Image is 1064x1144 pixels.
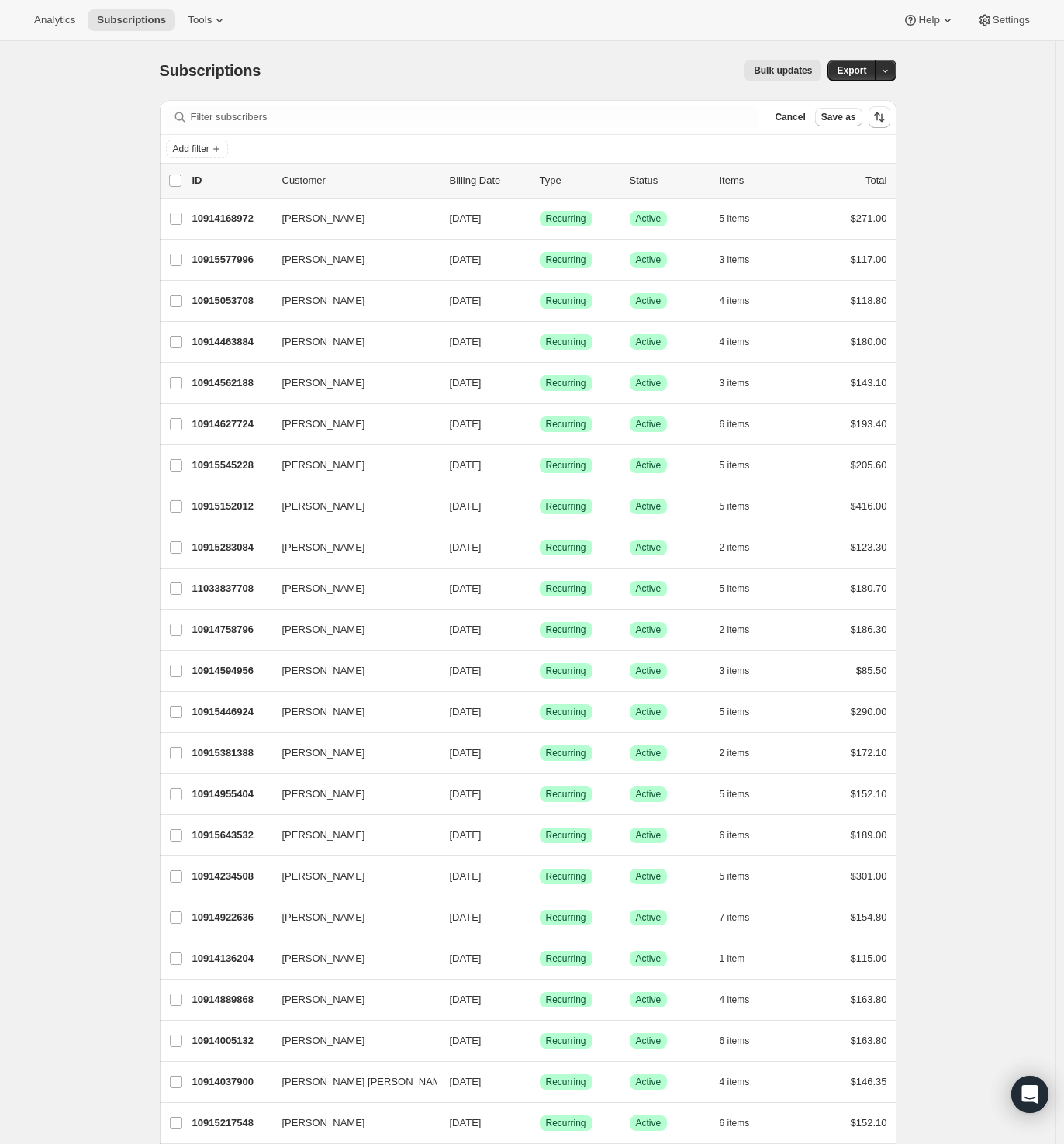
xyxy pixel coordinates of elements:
span: $146.35 [851,1076,887,1087]
span: Recurring [546,336,586,348]
p: 10915643532 [192,828,270,843]
span: Recurring [546,829,586,842]
div: 10915053708[PERSON_NAME][DATE]SuccessRecurringSuccessActive4 items$118.80 [192,290,887,312]
span: [PERSON_NAME] [282,745,365,761]
span: Recurring [546,541,586,554]
span: [DATE] [450,582,482,594]
button: Add filter [166,140,228,158]
span: [DATE] [450,911,482,923]
span: [PERSON_NAME] [282,1033,365,1049]
button: 4 items [720,331,767,353]
span: [PERSON_NAME] [282,416,365,432]
div: Items [720,173,797,188]
span: $416.00 [851,500,887,512]
div: 10914758796[PERSON_NAME][DATE]SuccessRecurringSuccessActive2 items$186.30 [192,619,887,641]
span: 5 items [720,213,750,225]
button: 6 items [720,824,767,846]
button: 4 items [720,1071,767,1093]
span: Recurring [546,1035,586,1047]
button: [PERSON_NAME] [PERSON_NAME] [273,1070,428,1094]
button: [PERSON_NAME] [273,700,428,724]
span: Active [636,624,662,636]
span: [DATE] [450,418,482,430]
p: 10914627724 [192,416,270,432]
p: Customer [282,173,437,188]
button: 5 items [720,783,767,805]
button: Help [893,9,964,31]
span: [PERSON_NAME] [282,910,365,925]
span: [DATE] [450,706,482,717]
span: Settings [993,14,1030,26]
p: 10915381388 [192,745,270,761]
span: $143.10 [851,377,887,389]
span: Export [837,64,866,77]
div: 10914234508[PERSON_NAME][DATE]SuccessRecurringSuccessActive5 items$301.00 [192,866,887,887]
button: [PERSON_NAME] [273,206,428,231]
p: 10915283084 [192,540,270,555]
span: $180.00 [851,336,887,347]
span: Recurring [546,994,586,1006]
span: Recurring [546,418,586,430]
div: 10915217548[PERSON_NAME][DATE]SuccessRecurringSuccessActive6 items$152.10 [192,1112,887,1134]
button: [PERSON_NAME] [273,741,428,766]
div: 10914136204[PERSON_NAME][DATE]SuccessRecurringSuccessActive1 item$115.00 [192,948,887,969]
div: 10915577996[PERSON_NAME][DATE]SuccessRecurringSuccessActive3 items$117.00 [192,249,887,271]
button: 2 items [720,537,767,558]
span: Recurring [546,1117,586,1129]
span: Recurring [546,459,586,472]
span: 4 items [720,295,750,307]
p: 10915446924 [192,704,270,720]
p: ID [192,173,270,188]
button: [PERSON_NAME] [273,330,428,354]
span: [PERSON_NAME] [282,293,365,309]
button: Tools [178,9,237,31]
span: 6 items [720,1035,750,1047]
p: 10914594956 [192,663,270,679]
span: [PERSON_NAME] [PERSON_NAME] [282,1074,451,1090]
span: $290.00 [851,706,887,717]
div: 10914955404[PERSON_NAME][DATE]SuccessRecurringSuccessActive5 items$152.10 [192,783,887,805]
span: $152.10 [851,788,887,800]
div: Type [540,173,617,188]
span: $117.00 [851,254,887,265]
span: 5 items [720,459,750,472]
button: 4 items [720,989,767,1011]
p: 10914463884 [192,334,270,350]
span: $186.30 [851,624,887,635]
p: 10914136204 [192,951,270,966]
span: Recurring [546,952,586,965]
span: $123.30 [851,541,887,553]
button: [PERSON_NAME] [273,617,428,642]
button: 5 items [720,208,767,230]
span: 6 items [720,1117,750,1129]
span: Recurring [546,747,586,759]
span: Active [636,254,662,266]
button: [PERSON_NAME] [273,1111,428,1135]
span: 2 items [720,624,750,636]
button: [PERSON_NAME] [273,412,428,437]
span: 4 items [720,1076,750,1088]
div: 10915545228[PERSON_NAME][DATE]SuccessRecurringSuccessActive5 items$205.60 [192,454,887,476]
span: 5 items [720,500,750,513]
button: Export [827,60,876,81]
p: 10915053708 [192,293,270,309]
span: [DATE] [450,665,482,676]
div: 10914005132[PERSON_NAME][DATE]SuccessRecurringSuccessActive6 items$163.80 [192,1030,887,1052]
span: 2 items [720,541,750,554]
span: Active [636,911,662,924]
button: [PERSON_NAME] [273,576,428,601]
span: 6 items [720,829,750,842]
span: Active [636,213,662,225]
span: 1 item [720,952,745,965]
div: 10914463884[PERSON_NAME][DATE]SuccessRecurringSuccessActive4 items$180.00 [192,331,887,353]
span: Add filter [173,143,209,155]
span: 4 items [720,336,750,348]
span: Active [636,994,662,1006]
span: Active [636,582,662,595]
button: 1 item [720,948,762,969]
span: 6 items [720,418,750,430]
span: [PERSON_NAME] [282,704,365,720]
p: Billing Date [450,173,527,188]
button: [PERSON_NAME] [273,782,428,807]
span: [PERSON_NAME] [282,211,365,226]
